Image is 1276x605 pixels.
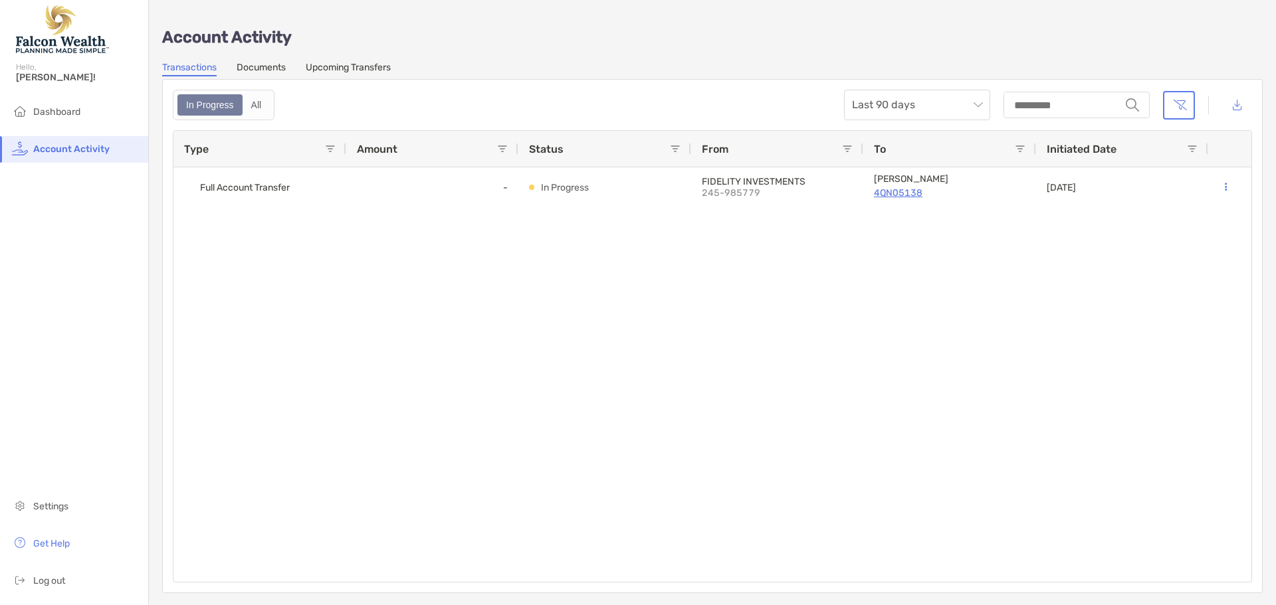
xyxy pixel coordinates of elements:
[33,143,110,155] span: Account Activity
[852,90,982,120] span: Last 90 days
[874,143,886,155] span: To
[162,29,1263,46] p: Account Activity
[33,538,70,549] span: Get Help
[16,72,140,83] span: [PERSON_NAME]!
[306,62,391,76] a: Upcoming Transfers
[184,143,209,155] span: Type
[12,103,28,119] img: household icon
[179,96,241,114] div: In Progress
[357,143,397,155] span: Amount
[702,176,853,187] p: FIDELITY INVESTMENTS
[12,140,28,156] img: activity icon
[1163,91,1195,120] button: Clear filters
[33,575,65,586] span: Log out
[12,572,28,588] img: logout icon
[541,179,589,196] p: In Progress
[346,167,518,207] div: -
[874,173,1025,185] p: Roth IRA
[1047,182,1076,193] p: [DATE]
[237,62,286,76] a: Documents
[529,143,564,155] span: Status
[33,501,68,512] span: Settings
[173,90,274,120] div: segmented control
[12,497,28,513] img: settings icon
[702,187,795,199] p: 245-985779
[1047,143,1116,155] span: Initiated Date
[702,143,728,155] span: From
[12,535,28,551] img: get-help icon
[33,106,80,118] span: Dashboard
[1126,98,1139,112] img: input icon
[874,185,1025,201] a: 4QN05138
[162,62,217,76] a: Transactions
[244,96,269,114] div: All
[16,5,109,53] img: Falcon Wealth Planning Logo
[200,177,290,199] span: Full Account Transfer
